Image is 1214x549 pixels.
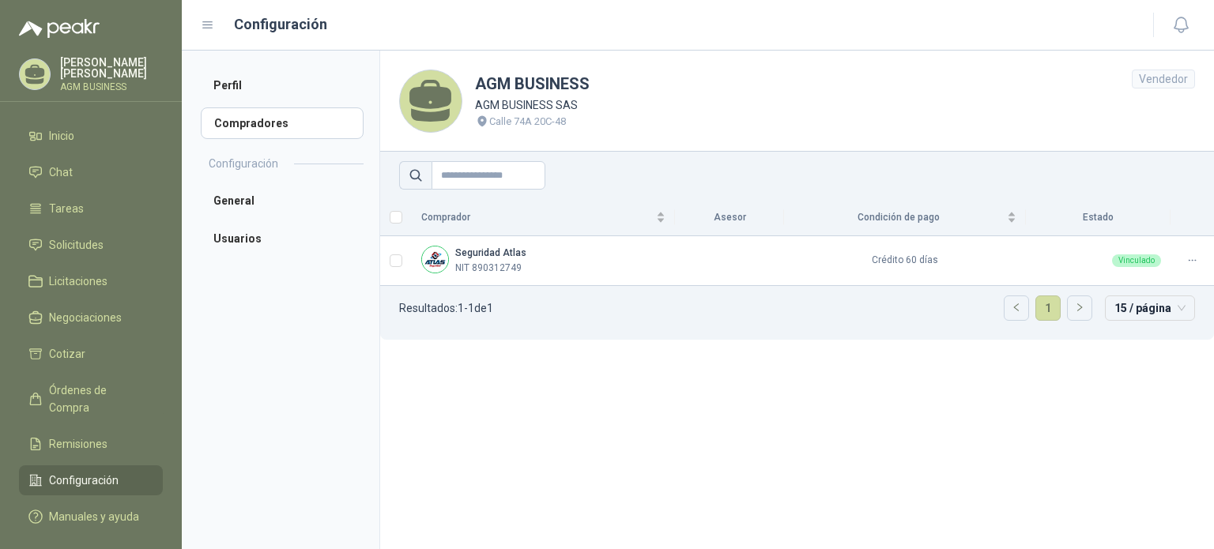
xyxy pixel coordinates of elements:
[19,266,163,296] a: Licitaciones
[784,236,1026,286] td: Crédito 60 días
[19,19,100,38] img: Logo peakr
[421,210,653,225] span: Comprador
[19,429,163,459] a: Remisiones
[234,13,327,36] h1: Configuración
[1026,199,1171,236] th: Estado
[60,57,163,79] p: [PERSON_NAME] [PERSON_NAME]
[49,345,85,363] span: Cotizar
[201,70,364,101] a: Perfil
[784,199,1026,236] th: Condición de pago
[412,199,675,236] th: Comprador
[1067,295,1092,321] li: Página siguiente
[1105,295,1195,321] div: tamaño de página
[49,236,104,254] span: Solicitudes
[19,230,163,260] a: Solicitudes
[19,194,163,224] a: Tareas
[19,121,163,151] a: Inicio
[399,303,493,314] p: Resultados: 1 - 1 de 1
[49,435,107,453] span: Remisiones
[49,273,107,290] span: Licitaciones
[19,157,163,187] a: Chat
[1132,70,1195,88] div: Vendedor
[19,339,163,369] a: Cotizar
[19,502,163,532] a: Manuales y ayuda
[1075,303,1084,312] span: right
[201,185,364,216] a: General
[49,382,148,416] span: Órdenes de Compra
[475,72,590,96] h1: AGM BUSINESS
[49,127,74,145] span: Inicio
[455,247,526,258] b: Seguridad Atlas
[19,375,163,423] a: Órdenes de Compra
[794,210,1004,225] span: Condición de pago
[1005,296,1028,320] button: left
[489,114,566,130] p: Calle 74A 20C-48
[201,223,364,254] a: Usuarios
[60,82,163,92] p: AGM BUSINESS
[19,303,163,333] a: Negociaciones
[1036,296,1060,320] a: 1
[1004,295,1029,321] li: Página anterior
[1012,303,1021,312] span: left
[1112,254,1161,267] div: Vinculado
[1068,296,1091,320] button: right
[422,246,448,273] img: Company Logo
[49,309,122,326] span: Negociaciones
[455,261,522,276] p: NIT 890312749
[675,199,784,236] th: Asesor
[201,107,364,139] a: Compradores
[49,508,139,525] span: Manuales y ayuda
[1035,295,1061,321] li: 1
[19,465,163,495] a: Configuración
[49,164,73,181] span: Chat
[49,200,84,217] span: Tareas
[1114,296,1186,320] span: 15 / página
[49,472,119,489] span: Configuración
[475,96,590,114] p: AGM BUSINESS SAS
[209,155,278,172] h2: Configuración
